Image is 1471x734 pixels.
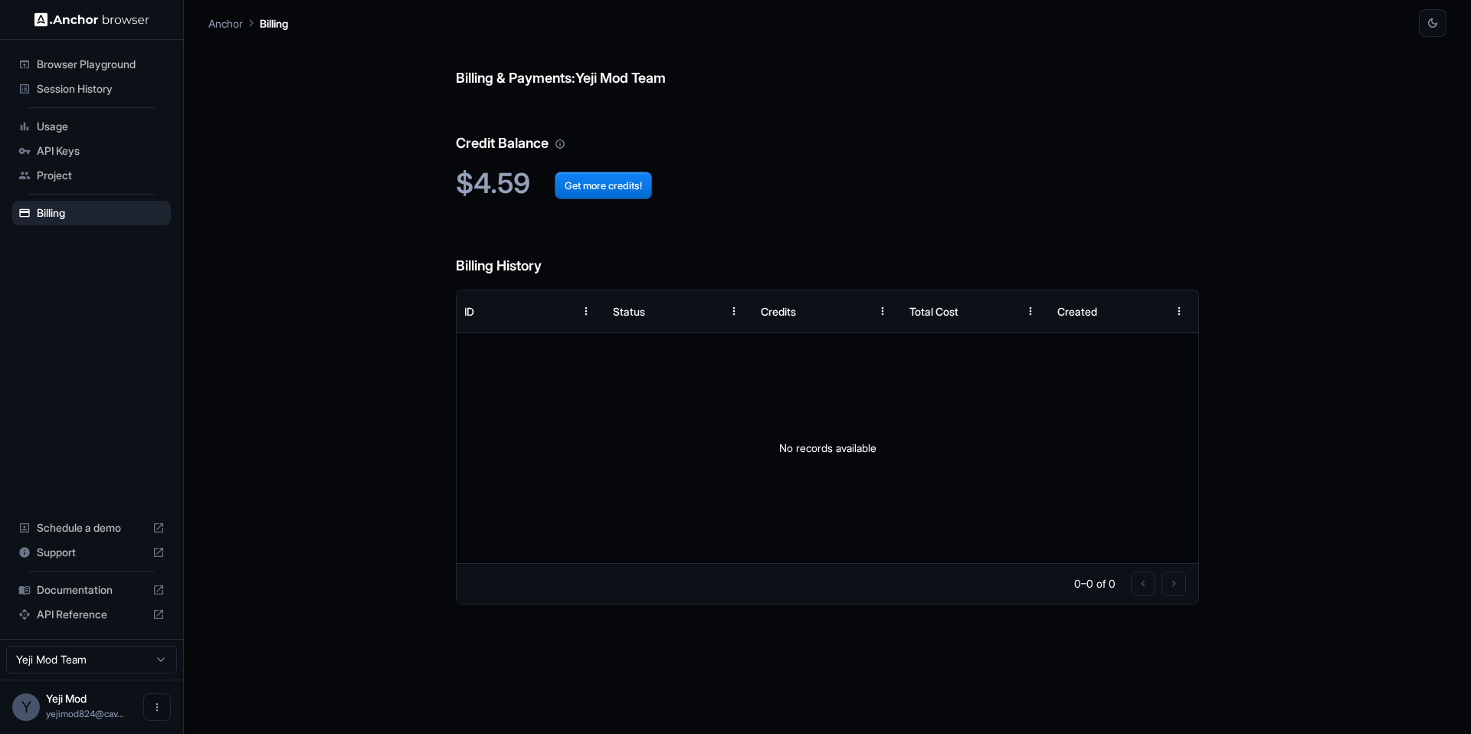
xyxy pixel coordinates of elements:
div: Status [613,305,645,318]
div: Schedule a demo [12,516,171,540]
button: Sort [989,297,1017,325]
div: Billing [12,201,171,225]
div: Usage [12,114,171,139]
span: Project [37,168,165,183]
span: API Keys [37,143,165,159]
div: Created [1057,305,1097,318]
button: Sort [841,297,869,325]
img: Anchor Logo [34,12,149,27]
div: Credits [761,305,796,318]
div: Support [12,540,171,565]
div: Project [12,163,171,188]
h6: Billing History [456,224,1199,277]
button: Sort [693,297,720,325]
h6: Credit Balance [456,102,1199,155]
div: No records available [457,333,1198,563]
div: API Keys [12,139,171,163]
button: Menu [720,297,748,325]
span: Usage [37,119,165,134]
button: Open menu [143,693,171,721]
div: API Reference [12,602,171,627]
span: Browser Playground [37,57,165,72]
button: Menu [1017,297,1044,325]
span: Schedule a demo [37,520,146,536]
span: Support [37,545,146,560]
span: Billing [37,205,165,221]
h2: $4.59 [456,167,1199,200]
div: Browser Playground [12,52,171,77]
div: Total Cost [909,305,958,318]
span: yejimod824@cavoyar.com [46,708,124,719]
p: 0–0 of 0 [1074,576,1116,591]
button: Sort [1138,297,1165,325]
div: ID [464,305,474,318]
span: Yeji Mod [46,692,87,705]
div: Y [12,693,40,721]
svg: Your credit balance will be consumed as you use the API. Visit the usage page to view a breakdown... [555,139,565,149]
div: Session History [12,77,171,101]
span: Session History [37,81,165,97]
span: Documentation [37,582,146,598]
button: Sort [545,297,572,325]
button: Menu [572,297,600,325]
button: Menu [1165,297,1193,325]
p: Billing [260,15,288,31]
button: Get more credits! [555,172,652,199]
button: Menu [869,297,896,325]
div: Documentation [12,578,171,602]
h6: Billing & Payments: Yeji Mod Team [456,37,1199,90]
span: API Reference [37,607,146,622]
p: Anchor [208,15,243,31]
nav: breadcrumb [208,15,288,31]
